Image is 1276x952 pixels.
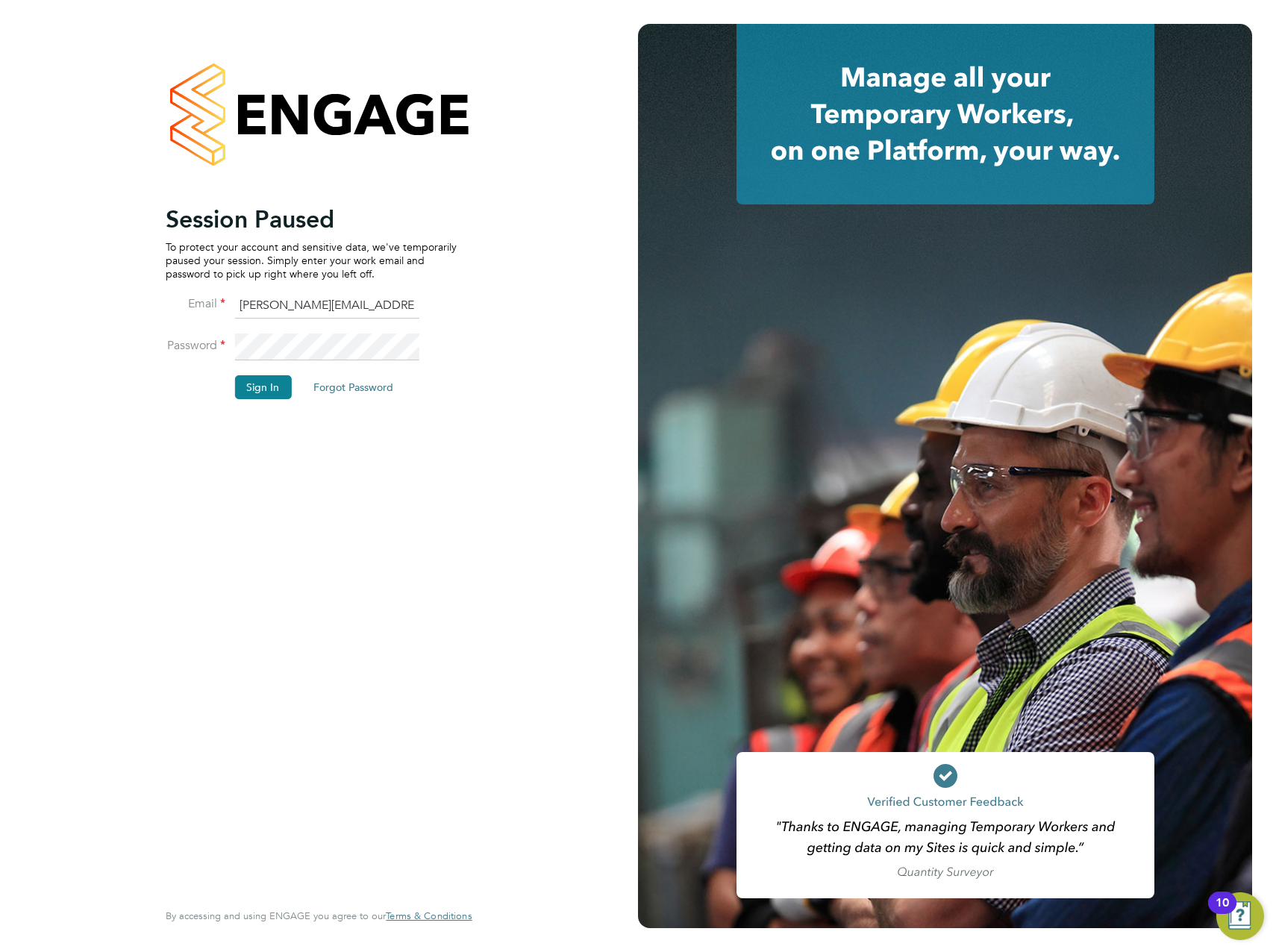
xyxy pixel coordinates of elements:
label: Email [166,296,225,312]
button: Open Resource Center, 10 new notifications [1216,892,1264,940]
p: To protect your account and sensitive data, we've temporarily paused your session. Simply enter y... [166,240,457,281]
label: Password [166,338,225,354]
span: Terms & Conditions [386,909,472,922]
div: 10 [1216,903,1229,922]
span: By accessing and using ENGAGE you agree to our [166,909,472,922]
h2: Session Paused [166,204,457,234]
input: Enter your work email... [234,292,419,319]
button: Sign In [234,375,291,399]
button: Forgot Password [301,375,405,399]
a: Terms & Conditions [386,910,472,922]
